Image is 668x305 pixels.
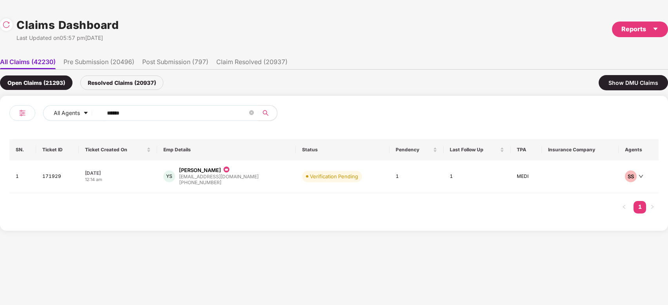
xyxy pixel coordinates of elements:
[646,201,659,213] button: right
[444,139,511,160] th: Last Follow Up
[43,105,105,121] button: All Agentscaret-down
[16,16,119,34] h1: Claims Dashboard
[216,58,288,69] li: Claim Resolved (20937)
[650,205,655,209] span: right
[9,139,36,160] th: SN.
[511,139,542,160] th: TPA
[599,75,668,90] div: Show DMU Claims
[296,139,389,160] th: Status
[249,110,254,115] span: close-circle
[542,139,619,160] th: Insurance Company
[621,24,659,34] div: Reports
[639,174,643,179] span: down
[142,58,208,69] li: Post Submission (797)
[80,75,163,90] div: Resolved Claims (20937)
[444,160,511,193] td: 1
[396,147,431,153] span: Pendency
[179,167,221,174] div: [PERSON_NAME]
[85,170,151,176] div: [DATE]
[389,160,444,193] td: 1
[79,139,157,160] th: Ticket Created On
[179,179,259,187] div: [PHONE_NUMBER]
[85,176,151,183] div: 12:14 am
[179,174,259,179] div: [EMAIL_ADDRESS][DOMAIN_NAME]
[2,21,10,29] img: svg+xml;base64,PHN2ZyBpZD0iUmVsb2FkLTMyeDMyIiB4bWxucz0iaHR0cDovL3d3dy53My5vcmcvMjAwMC9zdmciIHdpZH...
[63,58,134,69] li: Pre Submission (20496)
[619,139,659,160] th: Agents
[618,201,630,213] li: Previous Page
[634,201,646,213] a: 1
[258,110,273,116] span: search
[622,205,626,209] span: left
[450,147,499,153] span: Last Follow Up
[511,160,542,193] td: MEDI
[18,108,27,118] img: svg+xml;base64,PHN2ZyB4bWxucz0iaHR0cDovL3d3dy53My5vcmcvMjAwMC9zdmciIHdpZHRoPSIyNCIgaGVpZ2h0PSIyNC...
[634,201,646,213] li: 1
[310,172,358,180] div: Verification Pending
[163,170,175,182] div: YS
[9,160,36,193] td: 1
[652,26,659,32] span: caret-down
[249,109,254,117] span: close-circle
[625,170,637,182] div: SS
[85,147,145,153] span: Ticket Created On
[258,105,277,121] button: search
[36,160,78,193] td: 171929
[16,34,119,42] div: Last Updated on 05:57 pm[DATE]
[36,139,78,160] th: Ticket ID
[54,109,80,117] span: All Agents
[83,110,89,117] span: caret-down
[618,201,630,213] button: left
[223,165,230,174] img: icon
[389,139,444,160] th: Pendency
[157,139,296,160] th: Emp Details
[646,201,659,213] li: Next Page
